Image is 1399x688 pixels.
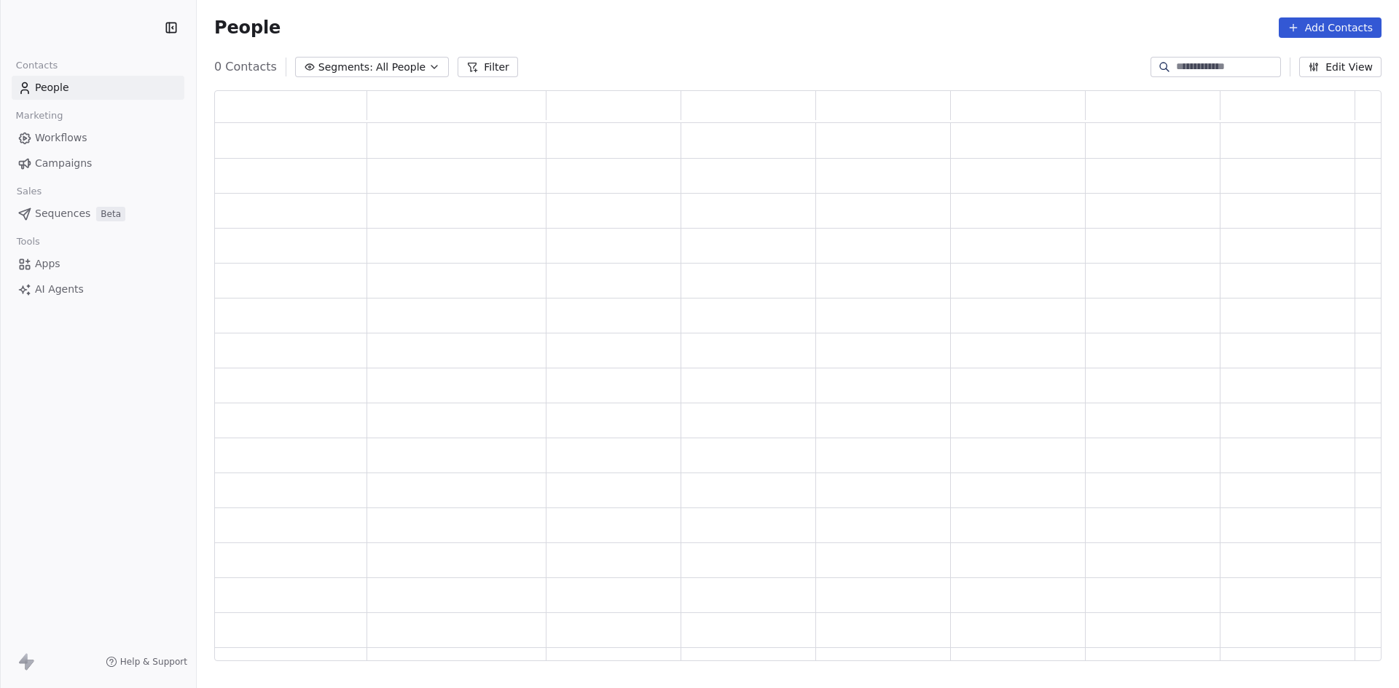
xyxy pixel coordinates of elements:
[376,60,426,75] span: All People
[35,156,92,171] span: Campaigns
[458,57,518,77] button: Filter
[10,231,46,253] span: Tools
[35,282,84,297] span: AI Agents
[35,80,69,95] span: People
[96,207,125,221] span: Beta
[12,252,184,276] a: Apps
[1279,17,1382,38] button: Add Contacts
[9,105,69,127] span: Marketing
[10,181,48,202] span: Sales
[35,256,60,272] span: Apps
[9,55,64,76] span: Contacts
[214,17,281,39] span: People
[120,656,187,668] span: Help & Support
[12,126,184,150] a: Workflows
[214,58,277,76] span: 0 Contacts
[106,656,187,668] a: Help & Support
[12,202,184,226] a: SequencesBeta
[35,206,90,221] span: Sequences
[35,130,87,146] span: Workflows
[12,151,184,175] a: Campaigns
[1299,57,1382,77] button: Edit View
[12,76,184,100] a: People
[12,277,184,301] a: AI Agents
[318,60,373,75] span: Segments:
